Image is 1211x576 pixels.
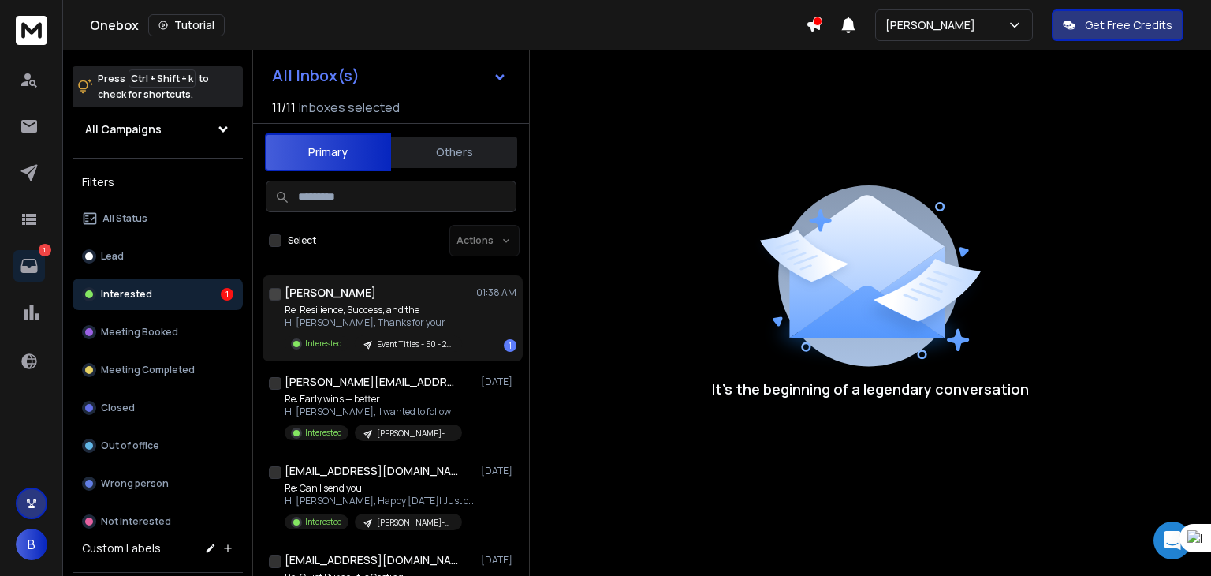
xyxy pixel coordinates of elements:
button: Meeting Completed [73,354,243,386]
button: All Campaigns [73,114,243,145]
p: Out of office [101,439,159,452]
button: Tutorial [148,14,225,36]
p: Lead [101,250,124,263]
p: [DATE] [481,465,516,477]
p: 1 [39,244,51,256]
a: 1 [13,250,45,282]
p: Interested [305,338,342,350]
h1: [EMAIL_ADDRESS][DOMAIN_NAME] [285,463,458,479]
button: All Status [73,203,243,234]
p: [DATE] [481,376,516,388]
p: Not Interested [101,515,171,528]
div: Onebox [90,14,806,36]
span: Ctrl + Shift + k [129,69,196,88]
button: Not Interested [73,506,243,537]
p: [DATE] [481,554,516,567]
p: Meeting Completed [101,364,195,376]
p: Interested [305,516,342,528]
button: Interested1 [73,279,243,310]
button: Meeting Booked [73,316,243,348]
p: [PERSON_NAME]-Email 9 [377,517,453,529]
p: Wrong person [101,477,169,490]
p: 01:38 AM [476,286,516,299]
span: 11 / 11 [272,98,296,117]
p: [PERSON_NAME] [885,17,982,33]
p: Interested [101,288,152,301]
button: Out of office [73,430,243,462]
p: All Status [102,212,147,225]
button: B [16,529,47,560]
p: [PERSON_NAME]-Email 7 [377,428,453,439]
p: Re: Resilience, Success, and the [285,304,462,316]
h1: All Inbox(s) [272,68,360,84]
div: 1 [504,339,516,352]
p: Get Free Credits [1085,17,1172,33]
p: Re: Early wins — better [285,393,462,406]
h3: Inboxes selected [299,98,400,117]
p: Interested [305,427,342,439]
button: All Inbox(s) [259,60,520,92]
div: Open Intercom Messenger [1153,522,1191,559]
p: It’s the beginning of a legendary conversation [712,378,1029,400]
div: 1 [221,288,233,301]
button: Wrong person [73,468,243,499]
p: Hi [PERSON_NAME], I wanted to follow [285,406,462,418]
p: Hi [PERSON_NAME], Happy [DATE]! Just checking in [285,495,474,507]
p: Meeting Booked [101,326,178,338]
h1: [PERSON_NAME] [285,285,376,301]
h1: [EMAIL_ADDRESS][DOMAIN_NAME] [285,552,458,568]
button: Get Free Credits [1052,9,1183,41]
h1: [PERSON_NAME][EMAIL_ADDRESS][PERSON_NAME][DOMAIN_NAME] +1 [285,374,458,390]
p: Event Titles - 50 - 200 Empl - US - No Hotels [377,338,453,350]
button: Others [391,135,517,170]
p: Re: Can I send you [285,482,474,495]
h3: Filters [73,171,243,193]
h3: Custom Labels [82,540,161,556]
p: Press to check for shortcuts. [98,71,209,103]
label: Select [288,234,316,247]
p: Hi [PERSON_NAME], Thanks for your [285,316,462,329]
button: Primary [265,133,391,171]
p: Closed [101,402,135,414]
button: Closed [73,392,243,424]
h1: All Campaigns [85,122,162,137]
button: Lead [73,241,243,272]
